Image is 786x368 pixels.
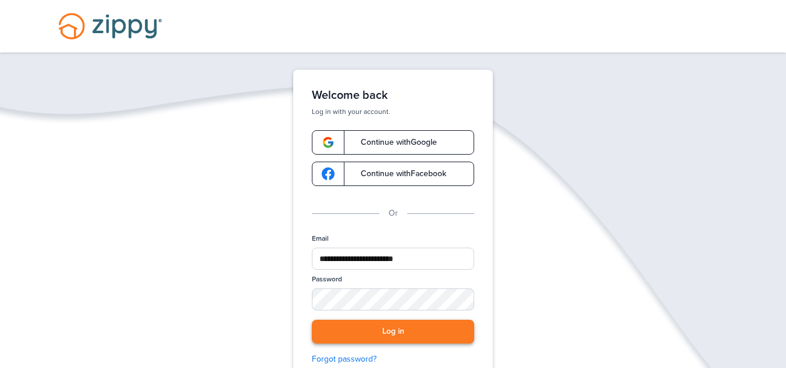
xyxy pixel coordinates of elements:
[312,162,474,186] a: google-logoContinue withFacebook
[312,288,474,310] input: Password
[312,107,474,116] p: Log in with your account.
[349,138,437,147] span: Continue with Google
[322,167,335,180] img: google-logo
[322,136,335,149] img: google-logo
[312,234,329,244] label: Email
[312,130,474,155] a: google-logoContinue withGoogle
[389,207,398,220] p: Or
[312,248,474,270] input: Email
[312,88,474,102] h1: Welcome back
[312,320,474,344] button: Log in
[312,274,342,284] label: Password
[312,353,474,366] a: Forgot password?
[349,170,446,178] span: Continue with Facebook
